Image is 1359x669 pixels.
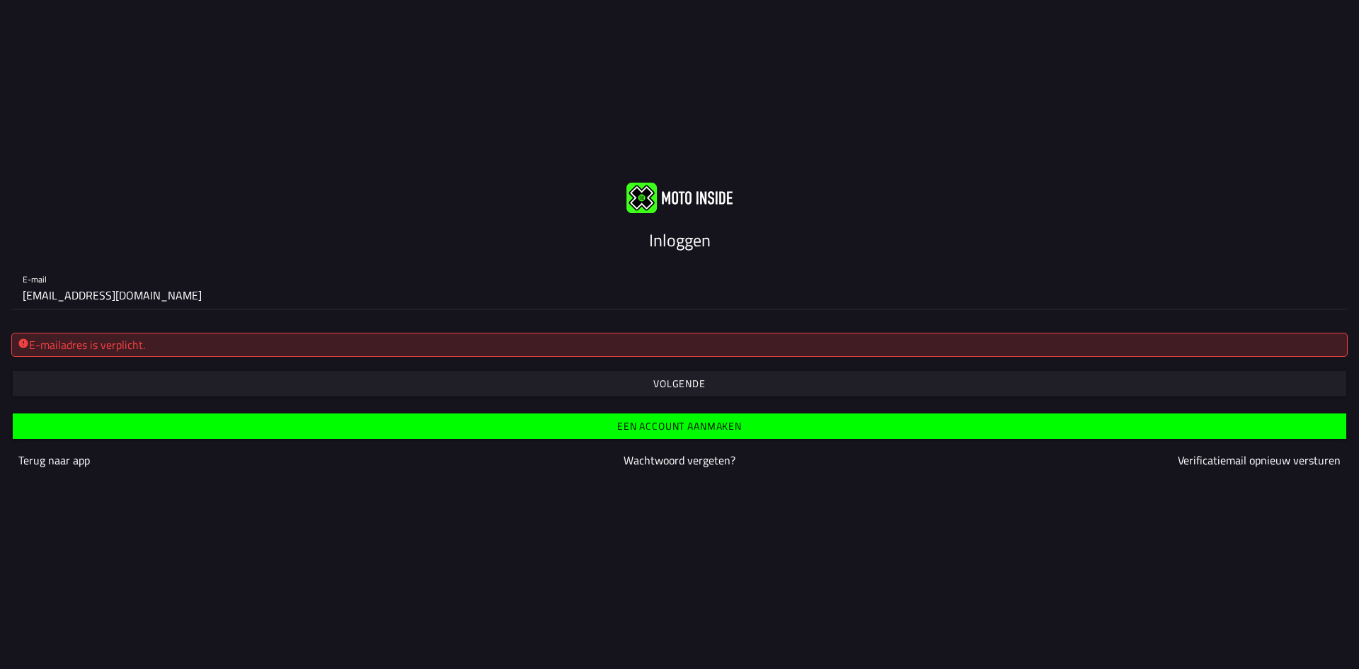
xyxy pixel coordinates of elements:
input: E-mail [23,281,1336,309]
ion-text: Volgende [653,379,706,389]
ion-button: Een account aanmaken [13,413,1346,439]
a: Terug naar app [18,452,90,469]
a: Wachtwoord vergeten? [624,452,735,469]
ion-text: Inloggen [649,227,711,253]
a: Verificatiemail opnieuw versturen [1178,452,1341,469]
ion-icon: alert [18,338,29,349]
div: E-mailadres is verplicht. [18,336,1341,353]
